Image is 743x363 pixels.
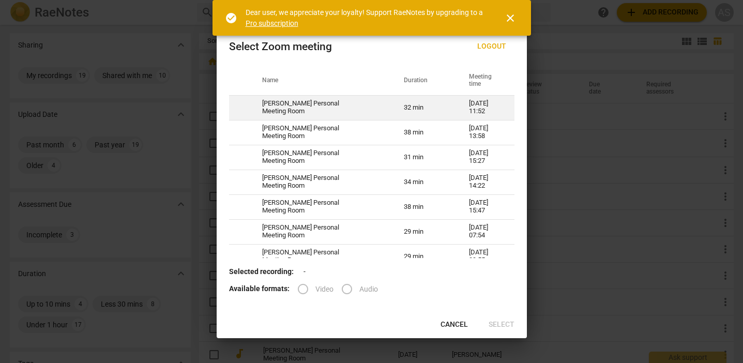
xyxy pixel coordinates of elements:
td: [PERSON_NAME] Personal Meeting Room [250,170,392,194]
td: [PERSON_NAME] Personal Meeting Room [250,219,392,244]
span: close [504,12,517,24]
td: 34 min [391,170,457,194]
td: [PERSON_NAME] Personal Meeting Room [250,244,392,269]
div: File type [298,284,386,293]
td: [DATE] 13:58 [457,120,514,145]
th: Meeting time [457,66,514,95]
td: [DATE] 14:22 [457,170,514,194]
span: check_circle [225,12,237,24]
td: [PERSON_NAME] Personal Meeting Room [250,120,392,145]
button: Logout [469,37,514,56]
td: [PERSON_NAME] Personal Meeting Room [250,145,392,170]
td: 38 min [391,120,457,145]
b: Selected recording: [229,267,294,276]
td: 38 min [391,194,457,219]
td: 31 min [391,145,457,170]
span: Logout [477,41,506,52]
th: Duration [391,66,457,95]
a: Pro subscription [246,19,298,27]
button: Close [498,6,523,31]
td: 32 min [391,95,457,120]
td: [DATE] 11:52 [457,95,514,120]
b: Available formats: [229,284,290,293]
p: - [229,266,514,277]
div: Select Zoom meeting [229,40,332,53]
div: Dear user, we appreciate your loyalty! Support RaeNotes by upgrading to a [246,7,486,28]
td: 29 min [391,219,457,244]
span: Cancel [441,320,468,330]
td: 29 min [391,244,457,269]
td: [DATE] 09:55 [457,244,514,269]
td: [DATE] 07:54 [457,219,514,244]
button: Cancel [432,315,476,334]
td: [PERSON_NAME] Personal Meeting Room [250,194,392,219]
td: [DATE] 15:47 [457,194,514,219]
span: Video [315,284,333,295]
td: [DATE] 15:27 [457,145,514,170]
td: [PERSON_NAME] Personal Meeting Room [250,95,392,120]
span: Audio [359,284,378,295]
th: Name [250,66,392,95]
